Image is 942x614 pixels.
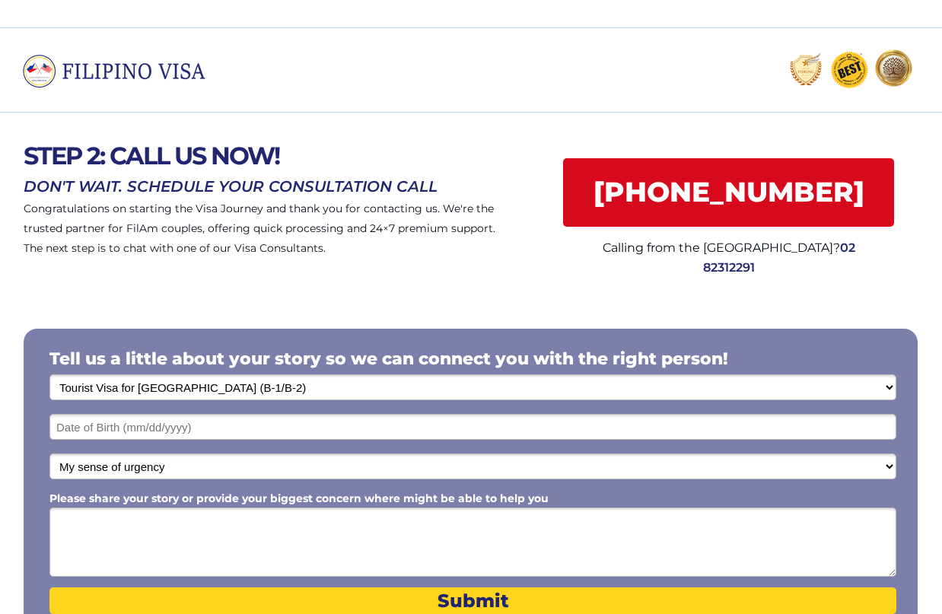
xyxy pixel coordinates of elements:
input: Date of Birth (mm/dd/yyyy) [49,414,896,440]
span: DON'T WAIT. SCHEDULE YOUR CONSULTATION CALL [24,177,438,196]
span: Congratulations on starting the Visa Journey and thank you for contacting us. We're the trusted p... [24,202,495,255]
span: Please share your story or provide your biggest concern where might be able to help you [49,492,549,505]
span: [PHONE_NUMBER] [563,176,894,208]
button: Submit [49,587,896,614]
span: Calling from the [GEOGRAPHIC_DATA]? [603,240,840,255]
a: [PHONE_NUMBER] [563,158,894,227]
span: Tell us a little about your story so we can connect you with the right person! [49,348,728,369]
span: STEP 2: CALL US NOW! [24,141,279,170]
span: Submit [49,590,896,612]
